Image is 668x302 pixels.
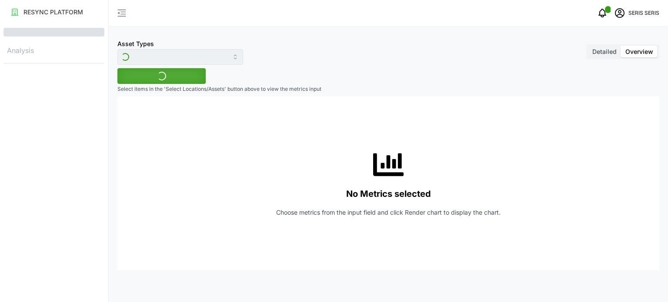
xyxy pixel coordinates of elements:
button: schedule [611,4,628,22]
p: SERIS SERIS [628,9,659,17]
span: Overview [625,48,653,55]
p: Select items in the 'Select Locations/Assets' button above to view the metrics input [117,86,659,93]
button: notifications [594,4,611,22]
label: Asset Types [117,39,154,49]
p: Analysis [3,43,104,56]
p: No Metrics selected [346,187,431,201]
p: RESYNC PLATFORM [23,8,83,17]
span: Detailed [592,48,617,55]
a: RESYNC PLATFORM [3,3,104,21]
p: Choose metrics from the input field and click Render chart to display the chart. [276,208,501,217]
button: RESYNC PLATFORM [3,4,104,20]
